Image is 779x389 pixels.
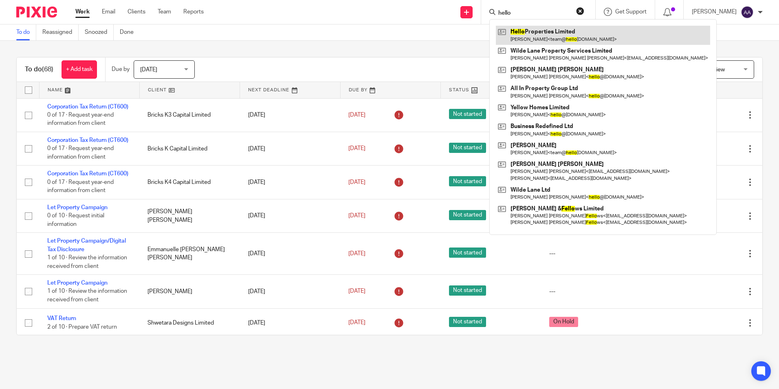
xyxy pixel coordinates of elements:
[47,137,128,143] a: Corporation Tax Return (CT600)
[240,308,340,337] td: [DATE]
[348,251,365,256] span: [DATE]
[449,109,486,119] span: Not started
[497,10,571,17] input: Search
[47,280,108,286] a: Let Property Campaign
[741,6,754,19] img: svg%3E
[47,112,114,126] span: 0 of 17 · Request year-end information from client
[47,255,127,269] span: 1 of 10 · Review the information received from client
[240,98,340,132] td: [DATE]
[549,250,654,258] div: ---
[183,8,204,16] a: Reports
[47,316,76,321] a: VAT Return
[47,104,128,110] a: Corporation Tax Return (CT600)
[85,24,114,40] a: Snoozed
[348,179,365,185] span: [DATE]
[140,67,157,73] span: [DATE]
[348,213,365,219] span: [DATE]
[449,285,486,296] span: Not started
[139,308,240,337] td: Shwetara Designs Limited
[139,199,240,232] td: [PERSON_NAME] [PERSON_NAME]
[240,199,340,232] td: [DATE]
[47,238,126,252] a: Let Property Campaign/Digital Tax Disclosure
[692,8,737,16] p: [PERSON_NAME]
[549,317,578,327] span: On Hold
[139,166,240,199] td: Bricks K4 Capital Limited
[47,146,114,160] span: 0 of 17 · Request year-end information from client
[25,65,53,74] h1: To do
[348,146,365,152] span: [DATE]
[139,132,240,165] td: Bricks K Capital Limited
[42,24,79,40] a: Reassigned
[240,166,340,199] td: [DATE]
[240,132,340,165] td: [DATE]
[75,8,90,16] a: Work
[16,7,57,18] img: Pixie
[449,248,486,258] span: Not started
[348,112,365,118] span: [DATE]
[139,233,240,275] td: Emmanuelle [PERSON_NAME] [PERSON_NAME]
[47,289,127,303] span: 1 of 10 · Review the information received from client
[62,60,97,79] a: + Add task
[348,289,365,294] span: [DATE]
[549,287,654,296] div: ---
[47,213,104,227] span: 0 of 10 · Request initial information
[102,8,115,16] a: Email
[16,24,36,40] a: To do
[112,65,130,73] p: Due by
[240,275,340,308] td: [DATE]
[42,66,53,73] span: (68)
[47,179,114,194] span: 0 of 17 · Request year-end information from client
[348,320,365,326] span: [DATE]
[47,171,128,177] a: Corporation Tax Return (CT600)
[47,205,108,210] a: Let Property Campaign
[449,143,486,153] span: Not started
[615,9,647,15] span: Get Support
[449,210,486,220] span: Not started
[128,8,145,16] a: Clients
[449,317,486,327] span: Not started
[47,324,117,330] span: 2 of 10 · Prepare VAT return
[139,98,240,132] td: Bricks K3 Capital Limited
[576,7,584,15] button: Clear
[120,24,140,40] a: Done
[158,8,171,16] a: Team
[139,275,240,308] td: [PERSON_NAME]
[240,233,340,275] td: [DATE]
[449,176,486,186] span: Not started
